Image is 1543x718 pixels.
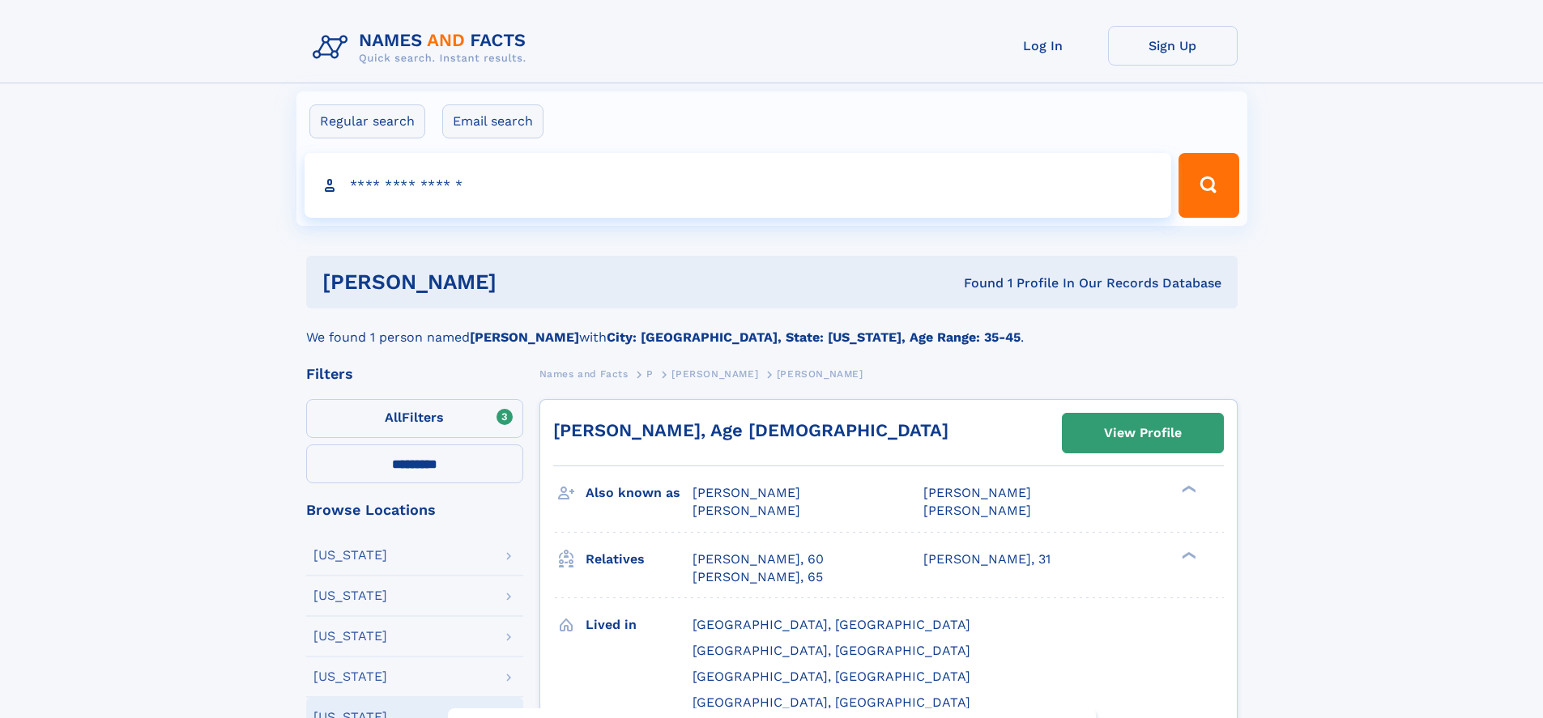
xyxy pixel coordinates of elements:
span: [PERSON_NAME] [693,485,800,500]
button: Search Button [1179,153,1238,218]
h3: Lived in [586,611,693,639]
span: [GEOGRAPHIC_DATA], [GEOGRAPHIC_DATA] [693,643,970,658]
div: ❯ [1178,550,1197,560]
div: Browse Locations [306,503,523,517]
span: [PERSON_NAME] [671,368,758,380]
input: search input [305,153,1172,218]
label: Filters [306,399,523,438]
div: [US_STATE] [313,630,387,643]
span: All [385,410,402,425]
a: [PERSON_NAME], 31 [923,550,1051,568]
span: [PERSON_NAME] [777,368,863,380]
a: [PERSON_NAME], 60 [693,550,824,568]
div: Filters [306,367,523,381]
label: Regular search [309,104,425,138]
label: Email search [442,104,543,138]
div: We found 1 person named with . [306,308,1238,347]
span: [GEOGRAPHIC_DATA], [GEOGRAPHIC_DATA] [693,669,970,684]
span: [GEOGRAPHIC_DATA], [GEOGRAPHIC_DATA] [693,617,970,632]
span: [GEOGRAPHIC_DATA], [GEOGRAPHIC_DATA] [693,695,970,710]
div: [US_STATE] [313,670,387,683]
span: [PERSON_NAME] [923,503,1031,518]
div: [US_STATE] [313,589,387,602]
a: Names and Facts [539,363,629,384]
img: Logo Names and Facts [306,26,539,70]
h1: [PERSON_NAME] [322,272,731,292]
a: View Profile [1063,414,1223,452]
span: P [646,368,654,380]
h3: Also known as [586,479,693,507]
span: [PERSON_NAME] [923,485,1031,500]
a: [PERSON_NAME], Age [DEMOGRAPHIC_DATA] [553,420,948,440]
div: ❯ [1178,484,1197,495]
div: [US_STATE] [313,549,387,562]
div: Found 1 Profile In Our Records Database [730,274,1221,292]
b: [PERSON_NAME] [470,329,579,345]
span: [PERSON_NAME] [693,503,800,518]
a: Sign Up [1108,26,1238,66]
a: [PERSON_NAME], 65 [693,568,823,586]
div: View Profile [1104,414,1182,452]
a: P [646,363,654,384]
a: Log In [978,26,1108,66]
h3: Relatives [586,546,693,573]
b: City: [GEOGRAPHIC_DATA], State: [US_STATE], Age Range: 35-45 [607,329,1021,345]
a: [PERSON_NAME] [671,363,758,384]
